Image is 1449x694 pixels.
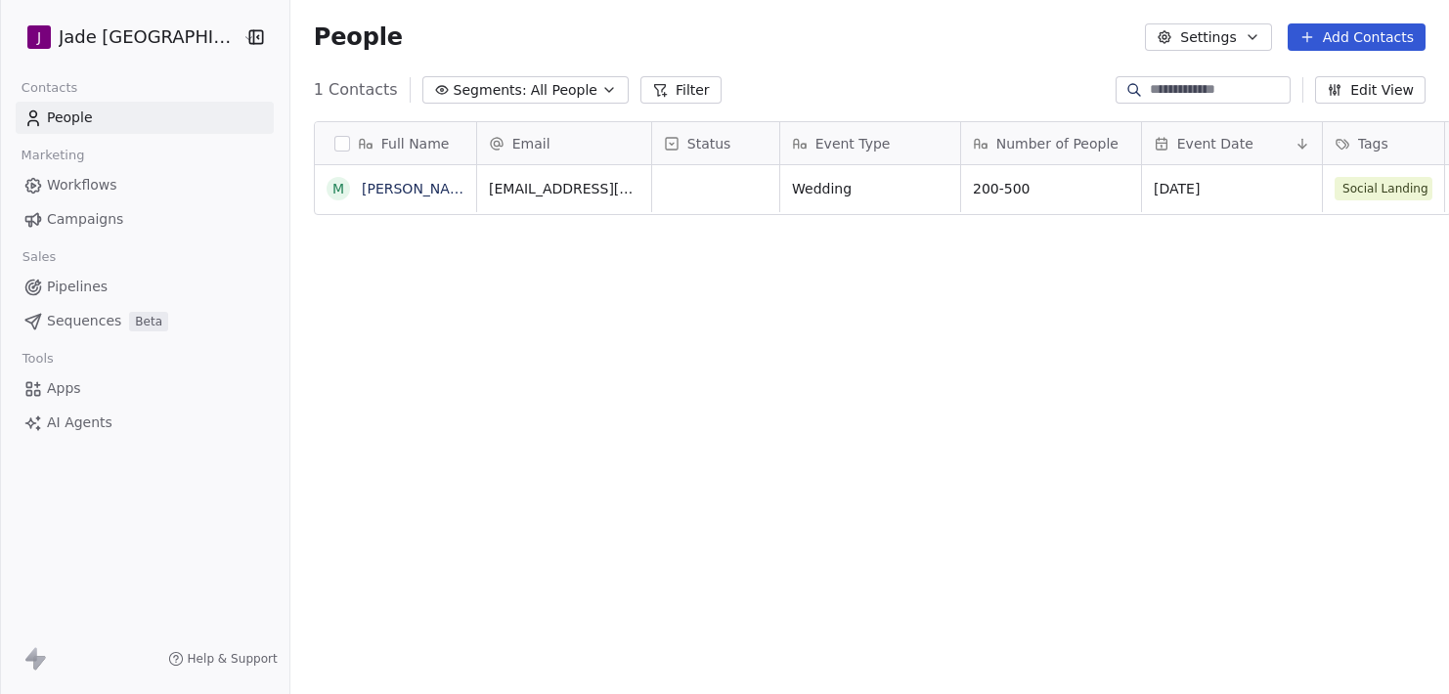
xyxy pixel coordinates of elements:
[454,80,527,101] span: Segments:
[37,27,41,47] span: J
[1323,122,1444,164] div: Tags
[14,242,65,272] span: Sales
[16,372,274,405] a: Apps
[640,76,722,104] button: Filter
[16,102,274,134] a: People
[315,165,477,686] div: grid
[47,311,121,331] span: Sequences
[47,277,108,297] span: Pipelines
[780,122,960,164] div: Event Type
[973,179,1129,198] span: 200-500
[792,179,948,198] span: Wedding
[13,73,86,103] span: Contacts
[652,122,779,164] div: Status
[13,141,93,170] span: Marketing
[815,134,891,153] span: Event Type
[1145,23,1271,51] button: Settings
[47,209,123,230] span: Campaigns
[23,21,229,54] button: JJade [GEOGRAPHIC_DATA]
[188,651,278,667] span: Help & Support
[16,169,274,201] a: Workflows
[14,344,62,373] span: Tools
[531,80,597,101] span: All People
[315,122,476,164] div: Full Name
[16,271,274,303] a: Pipelines
[512,134,550,153] span: Email
[1335,177,1432,200] span: Social Landing Page
[314,22,403,52] span: People
[47,175,117,195] span: Workflows
[489,179,639,198] span: [EMAIL_ADDRESS][DOMAIN_NAME]
[1383,628,1429,674] iframe: Intercom live chat
[332,179,344,199] div: M
[168,651,278,667] a: Help & Support
[1142,122,1322,164] div: Event Date
[1177,134,1253,153] span: Event Date
[314,78,398,102] span: 1 Contacts
[16,203,274,236] a: Campaigns
[362,181,475,196] a: [PERSON_NAME]
[47,378,81,399] span: Apps
[129,312,168,331] span: Beta
[687,134,731,153] span: Status
[1154,179,1310,198] span: [DATE]
[16,407,274,439] a: AI Agents
[47,108,93,128] span: People
[1358,134,1388,153] span: Tags
[477,122,651,164] div: Email
[381,134,450,153] span: Full Name
[1288,23,1426,51] button: Add Contacts
[16,305,274,337] a: SequencesBeta
[961,122,1141,164] div: Number of People
[996,134,1119,153] span: Number of People
[47,412,112,433] span: AI Agents
[59,24,238,50] span: Jade [GEOGRAPHIC_DATA]
[1315,76,1426,104] button: Edit View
